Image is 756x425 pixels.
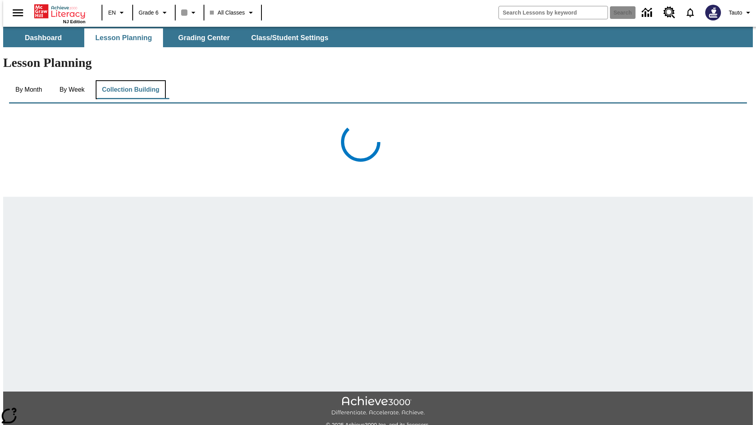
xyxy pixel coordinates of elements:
button: Lesson Planning [84,28,163,47]
a: Resource Center, Will open in new tab [659,2,680,23]
button: Dashboard [4,28,83,47]
div: Home [34,3,85,24]
span: Dashboard [25,33,62,42]
button: Select a new avatar [700,2,726,23]
img: Achieve3000 Differentiate Accelerate Achieve [331,396,425,416]
button: Grade: Grade 6, Select a grade [135,6,172,20]
input: search field [499,6,608,19]
button: By Week [52,80,92,99]
a: Home [34,4,85,19]
button: Profile/Settings [726,6,756,20]
button: Class: All Classes, Select your class [207,6,259,20]
span: Grading Center [178,33,230,42]
span: Grade 6 [139,9,159,17]
a: Notifications [680,2,700,23]
span: Tauto [729,9,742,17]
button: By Month [9,80,48,99]
span: All Classes [210,9,245,17]
button: Collection Building [96,80,166,99]
span: Class/Student Settings [251,33,328,42]
button: Grading Center [165,28,243,47]
span: EN [108,9,116,17]
span: Lesson Planning [95,33,152,42]
button: Language: EN, Select a language [105,6,130,20]
a: Data Center [637,2,659,24]
img: Avatar [705,5,721,20]
div: SubNavbar [3,27,753,47]
div: SubNavbar [3,28,335,47]
button: Class/Student Settings [245,28,335,47]
h1: Lesson Planning [3,55,753,70]
span: NJ Edition [63,19,85,24]
button: Open side menu [6,1,30,24]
